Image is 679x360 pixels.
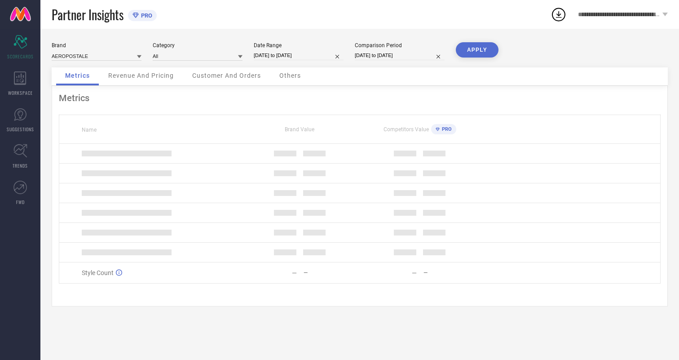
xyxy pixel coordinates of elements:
span: Partner Insights [52,5,123,24]
button: APPLY [456,42,498,58]
span: FWD [16,199,25,205]
span: WORKSPACE [8,89,33,96]
span: SUGGESTIONS [7,126,34,133]
span: Revenue And Pricing [108,72,174,79]
span: Brand Value [285,126,314,133]
span: Customer And Orders [192,72,261,79]
span: TRENDS [13,162,28,169]
div: Open download list [551,6,567,22]
span: Others [279,72,301,79]
div: Metrics [59,93,661,103]
div: Date Range [254,42,344,49]
span: PRO [440,126,452,132]
span: PRO [139,12,152,19]
span: Name [82,127,97,133]
span: Competitors Value [384,126,429,133]
span: Metrics [65,72,90,79]
input: Select comparison period [355,51,445,60]
div: — [423,270,479,276]
div: Comparison Period [355,42,445,49]
div: — [292,269,297,276]
span: SCORECARDS [7,53,34,60]
div: — [304,270,359,276]
span: Style Count [82,269,114,276]
div: Brand [52,42,141,49]
div: — [412,269,417,276]
div: Category [153,42,242,49]
input: Select date range [254,51,344,60]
